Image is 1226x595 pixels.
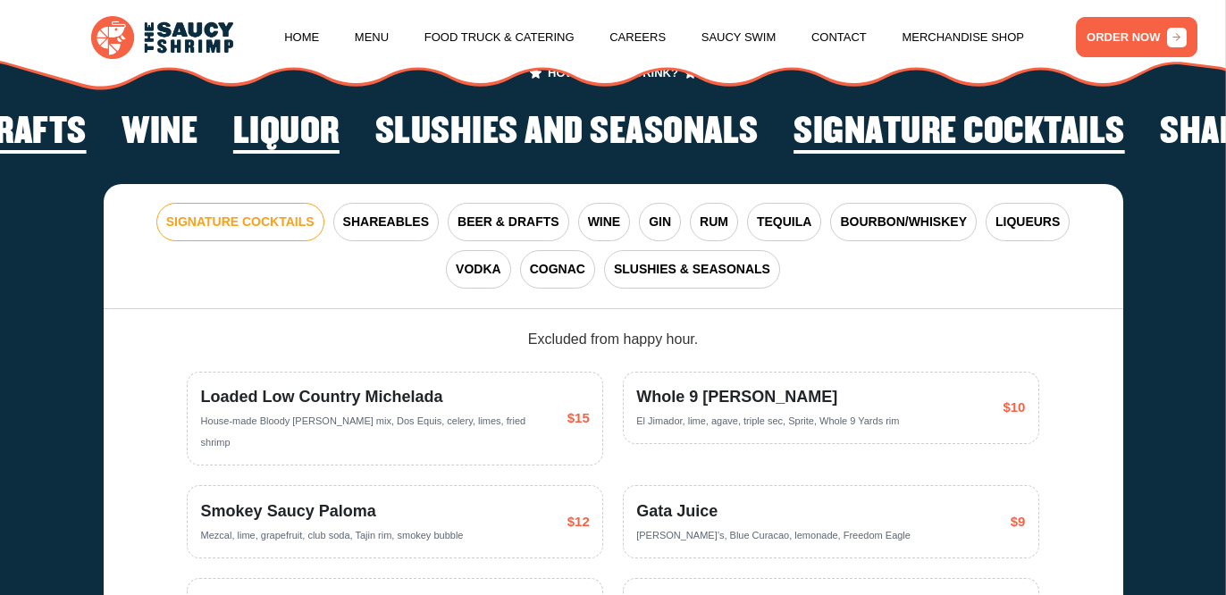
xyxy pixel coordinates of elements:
button: SLUSHIES & SEASONALS [604,250,780,289]
button: GIN [639,203,681,241]
span: Gata Juice [636,499,911,524]
span: SLUSHIES & SEASONALS [614,260,770,279]
span: El Jimador, lime, agave, triple sec, Sprite, Whole 9 Yards rim [636,415,899,426]
li: 4 of 6 [122,113,197,158]
button: VODKA [446,250,511,289]
h2: Signature Cocktails [794,113,1125,153]
span: [PERSON_NAME]’s, Blue Curacao, lemonade, Freedom Eagle [636,530,911,541]
span: $15 [567,408,590,429]
button: BOURBON/WHISKEY [830,203,977,241]
a: Menu [355,4,389,71]
h2: Liquor [233,113,340,153]
span: RUM [700,213,728,231]
span: BOURBON/WHISKEY [840,213,967,231]
span: COGNAC [530,260,585,279]
button: SIGNATURE COCKTAILS [156,203,324,241]
li: 1 of 6 [794,113,1125,158]
span: GIN [649,213,671,231]
button: TEQUILA [747,203,821,241]
a: Merchandise Shop [902,4,1024,71]
h2: Wine [122,113,197,153]
span: WINE [588,213,621,231]
button: RUM [690,203,738,241]
img: logo [91,16,233,59]
a: Saucy Swim [701,4,777,71]
button: LIQUEURS [986,203,1070,241]
span: $10 [1003,398,1025,418]
span: SHAREABLES [343,213,429,231]
a: ORDER NOW [1076,17,1198,57]
span: TEQUILA [757,213,811,231]
button: WINE [578,203,631,241]
a: Food Truck & Catering [424,4,575,71]
button: COGNAC [520,250,595,289]
li: 5 of 6 [233,113,340,158]
span: BEER & DRAFTS [458,213,559,231]
a: Contact [811,4,867,71]
span: $12 [567,512,590,532]
a: Home [284,4,319,71]
a: Careers [609,4,666,71]
li: 6 of 6 [375,113,759,158]
span: SIGNATURE COCKTAILS [166,213,315,231]
span: Whole 9 [PERSON_NAME] [636,385,899,409]
span: LIQUEURS [995,213,1060,231]
span: $9 [1011,512,1026,532]
span: Loaded Low Country Michelada [201,385,554,409]
span: Mezcal, lime, grapefruit, club soda, Tajin rim, smokey bubble [201,530,464,541]
span: House-made Bloody [PERSON_NAME] mix, Dos Equis, celery, limes, fried shrimp [201,415,526,448]
span: VODKA [456,260,501,279]
button: SHAREABLES [333,203,439,241]
h2: Slushies and Seasonals [375,113,759,153]
button: BEER & DRAFTS [448,203,569,241]
div: Excluded from happy hour. [187,329,1039,350]
span: Smokey Saucy Paloma [201,499,464,524]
